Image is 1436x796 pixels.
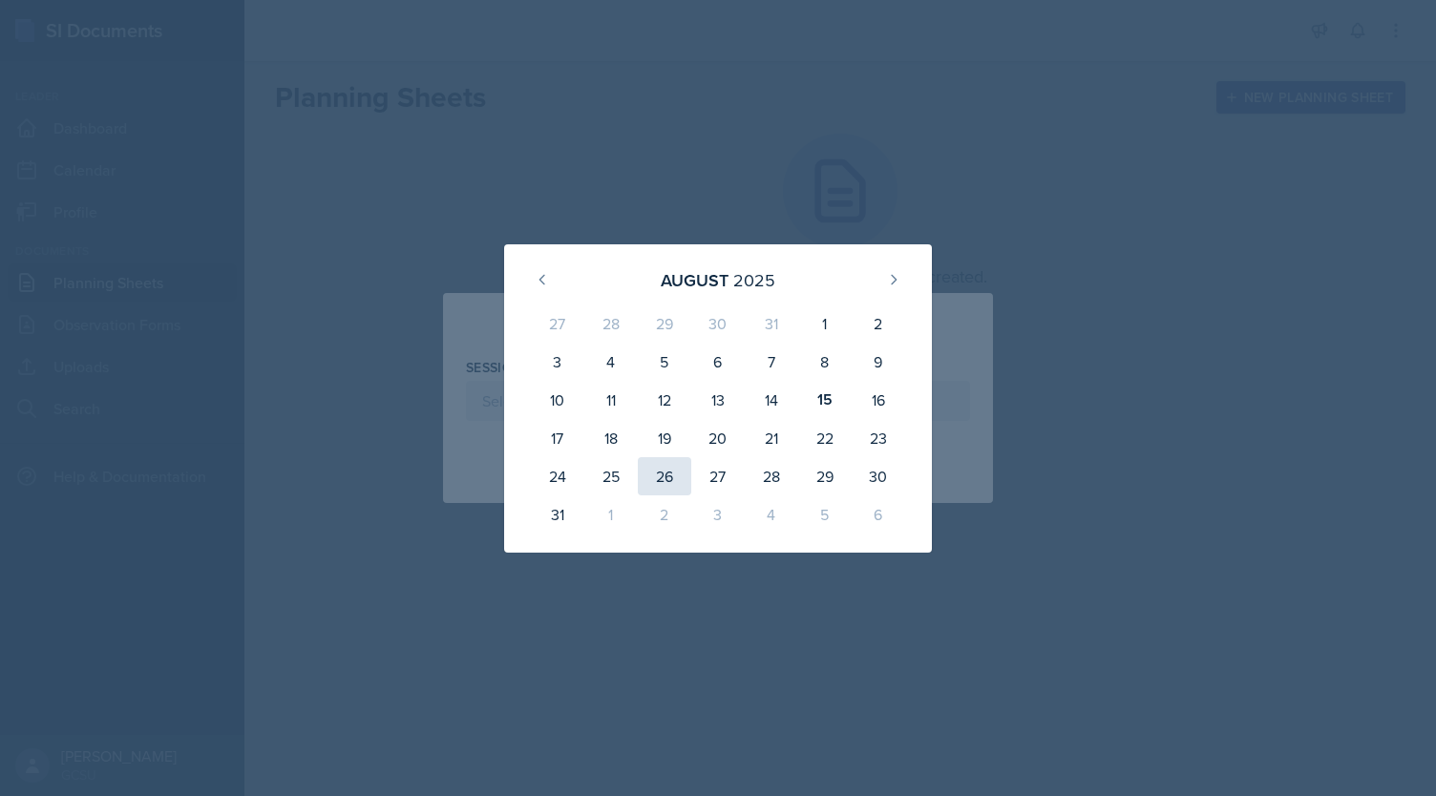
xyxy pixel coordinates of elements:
div: 27 [691,457,745,495]
div: 31 [745,304,798,343]
div: 4 [745,495,798,534]
div: 1 [584,495,638,534]
div: 15 [798,381,852,419]
div: 18 [584,419,638,457]
div: 12 [638,381,691,419]
div: 2 [638,495,691,534]
div: 3 [531,343,584,381]
div: 2025 [733,267,775,293]
div: 11 [584,381,638,419]
div: 8 [798,343,852,381]
div: 5 [798,495,852,534]
div: 28 [584,304,638,343]
div: 25 [584,457,638,495]
div: 16 [852,381,905,419]
div: 27 [531,304,584,343]
div: 20 [691,419,745,457]
div: 29 [638,304,691,343]
div: 6 [852,495,905,534]
div: 2 [852,304,905,343]
div: 30 [852,457,905,495]
div: 19 [638,419,691,457]
div: 23 [852,419,905,457]
div: 10 [531,381,584,419]
div: 31 [531,495,584,534]
div: 4 [584,343,638,381]
div: 24 [531,457,584,495]
div: 17 [531,419,584,457]
div: 26 [638,457,691,495]
div: 7 [745,343,798,381]
div: 13 [691,381,745,419]
div: 9 [852,343,905,381]
div: 22 [798,419,852,457]
div: 3 [691,495,745,534]
div: 1 [798,304,852,343]
div: 30 [691,304,745,343]
div: 28 [745,457,798,495]
div: 29 [798,457,852,495]
div: 14 [745,381,798,419]
div: August [661,267,729,293]
div: 5 [638,343,691,381]
div: 6 [691,343,745,381]
div: 21 [745,419,798,457]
